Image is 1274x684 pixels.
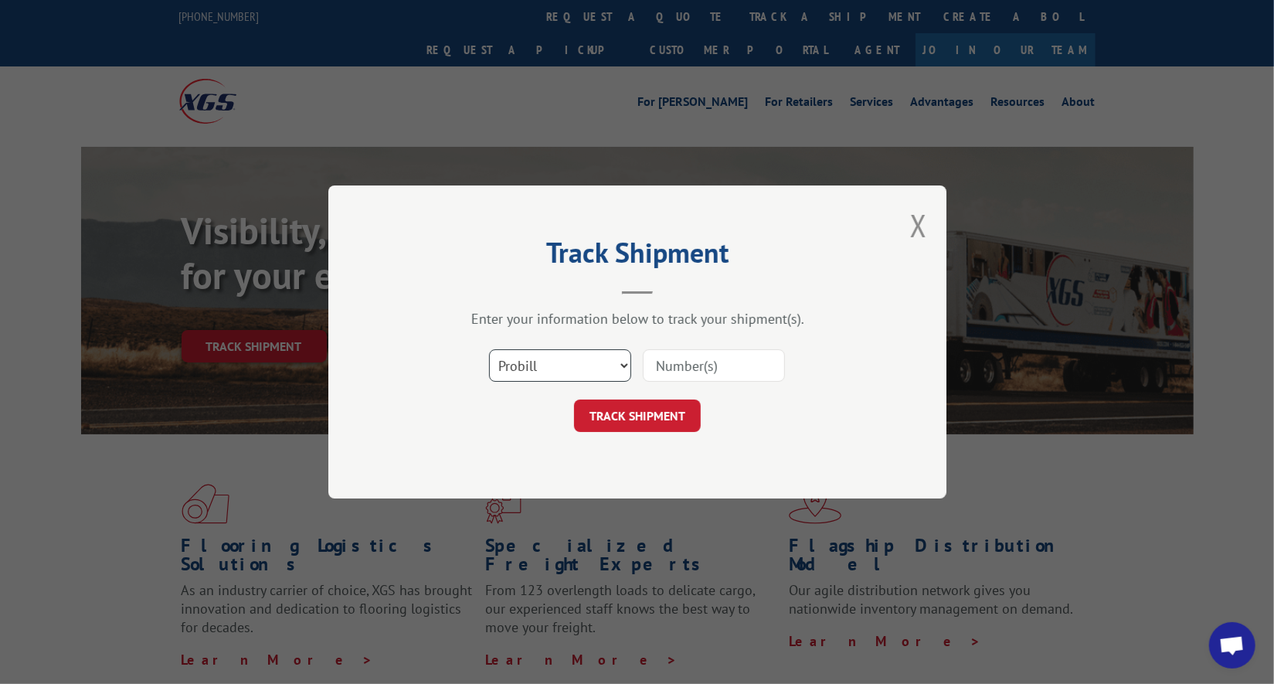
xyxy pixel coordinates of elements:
[574,400,701,432] button: TRACK SHIPMENT
[1209,622,1255,669] div: Open chat
[910,205,927,246] button: Close modal
[406,242,869,271] h2: Track Shipment
[406,310,869,328] div: Enter your information below to track your shipment(s).
[643,349,785,382] input: Number(s)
